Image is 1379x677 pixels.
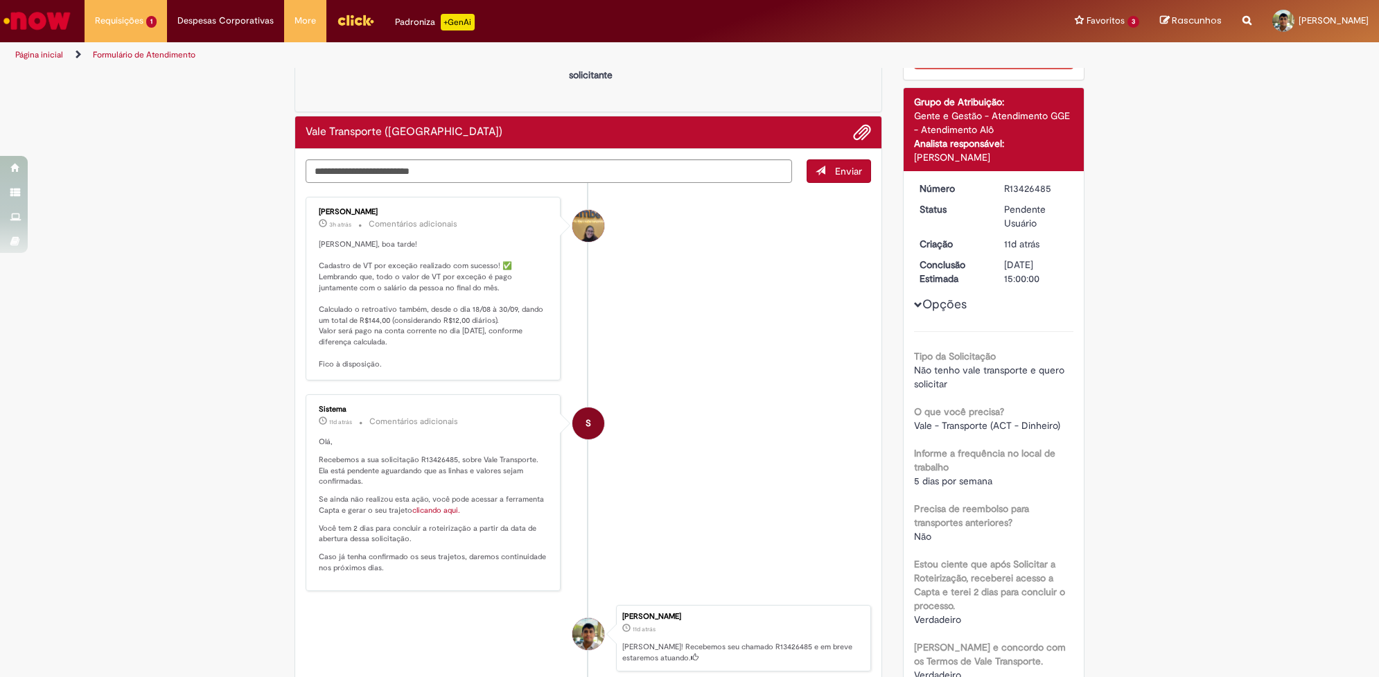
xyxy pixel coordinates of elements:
div: Pendente Usuário [1004,202,1069,230]
span: Vale - Transporte (ACT - Dinheiro) [914,419,1060,432]
span: Despesas Corporativas [177,14,274,28]
div: [PERSON_NAME] [914,150,1074,164]
time: 18/08/2025 20:48:50 [1004,238,1039,250]
a: Página inicial [15,49,63,60]
textarea: Digite sua mensagem aqui... [306,159,792,183]
span: Enviar [835,165,862,177]
li: Railson De Carvalho Gomes [306,605,871,671]
img: click_logo_yellow_360x200.png [337,10,374,30]
span: S [586,407,591,440]
p: [PERSON_NAME]! Recebemos seu chamado R13426485 e em breve estaremos atuando. [622,642,863,663]
div: Sistema [319,405,550,414]
img: ServiceNow [1,7,73,35]
b: O que você precisa? [914,405,1004,418]
time: 18/08/2025 20:48:50 [633,625,656,633]
b: Precisa de reembolso para transportes anteriores? [914,502,1029,529]
div: Amanda De Campos Gomes Do Nascimento [572,210,604,242]
span: 11d atrás [633,625,656,633]
p: Você tem 2 dias para concluir a roteirização a partir da data de abertura dessa solicitação. [319,523,550,545]
div: Padroniza [395,14,475,30]
p: Pendente solicitante [554,54,629,82]
time: 18/08/2025 20:48:54 [329,418,352,426]
span: 11d atrás [1004,238,1039,250]
div: Grupo de Atribuição: [914,95,1074,109]
span: 5 dias por semana [914,475,992,487]
button: Adicionar anexos [853,123,871,141]
ul: Trilhas de página [10,42,909,68]
div: [PERSON_NAME] [319,208,550,216]
dt: Número [909,182,994,195]
dt: Conclusão Estimada [909,258,994,285]
b: [PERSON_NAME] e concordo com os Termos de Vale Transporte. [914,641,1066,667]
span: Requisições [95,14,143,28]
b: Estou ciente que após Solicitar a Roteirização, receberei acesso a Capta e terei 2 dias para conc... [914,558,1065,612]
span: 3 [1127,16,1139,28]
span: 3h atrás [329,220,351,229]
a: Rascunhos [1160,15,1222,28]
div: Railson De Carvalho Gomes [572,618,604,650]
span: [PERSON_NAME] [1299,15,1369,26]
div: System [572,407,604,439]
p: Recebemos a sua solicitação R13426485, sobre Vale Transporte. Ela está pendente aguardando que as... [319,455,550,487]
p: [PERSON_NAME], boa tarde! Cadastro de VT por exceção realizado com sucesso! ✅ Lembrando que, todo... [319,239,550,369]
time: 29/08/2025 14:42:32 [329,220,351,229]
h2: Vale Transporte (VT) Histórico de tíquete [306,126,502,139]
p: Olá, [319,437,550,448]
p: +GenAi [441,14,475,30]
p: Caso já tenha confirmado os seus trajetos, daremos continuidade nos próximos dias. [319,552,550,573]
a: clicando aqui. [412,505,460,516]
div: Gente e Gestão - Atendimento GGE - Atendimento Alô [914,109,1074,137]
dt: Criação [909,237,994,251]
span: Não [914,530,931,543]
dt: Status [909,202,994,216]
small: Comentários adicionais [369,218,457,230]
span: Rascunhos [1172,14,1222,27]
p: Se ainda não realizou esta ação, você pode acessar a ferramenta Capta e gerar o seu trajeto [319,494,550,516]
div: 18/08/2025 20:48:50 [1004,237,1069,251]
button: Enviar [807,159,871,183]
span: Não tenho vale transporte e quero solicitar [914,364,1067,390]
span: Verdadeiro [914,613,961,626]
div: [DATE] 15:00:00 [1004,258,1069,285]
div: R13426485 [1004,182,1069,195]
span: 11d atrás [329,418,352,426]
b: Informe a frequência no local de trabalho [914,447,1055,473]
span: Favoritos [1087,14,1125,28]
a: Formulário de Atendimento [93,49,195,60]
small: Comentários adicionais [369,416,458,428]
div: Analista responsável: [914,137,1074,150]
div: [PERSON_NAME] [622,613,863,621]
b: Tipo da Solicitação [914,350,996,362]
span: More [295,14,316,28]
span: 1 [146,16,157,28]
